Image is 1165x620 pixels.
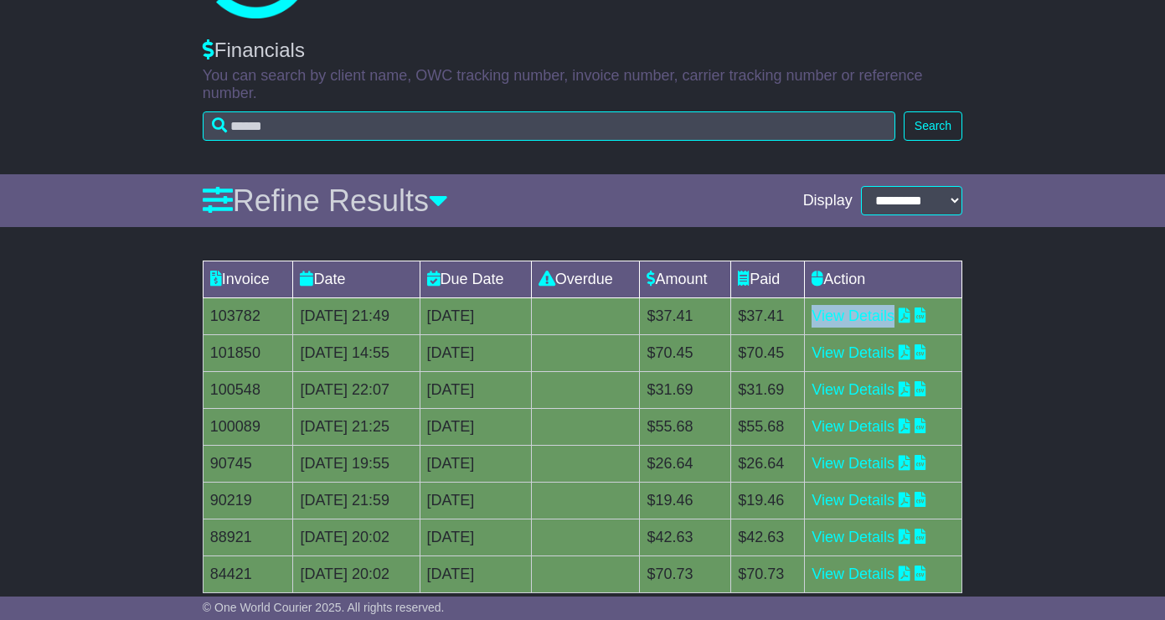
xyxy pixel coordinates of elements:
p: You can search by client name, OWC tracking number, invoice number, carrier tracking number or re... [203,67,962,103]
td: Due Date [420,261,531,298]
div: Financials [203,39,962,63]
td: $31.69 [640,372,731,409]
td: $31.69 [731,372,805,409]
td: [DATE] [420,519,531,556]
td: Paid [731,261,805,298]
td: $70.45 [731,335,805,372]
td: Overdue [531,261,640,298]
td: Amount [640,261,731,298]
td: 103782 [203,298,293,335]
a: Refine Results [203,183,448,218]
td: [DATE] [420,335,531,372]
td: 90219 [203,483,293,519]
td: Invoice [203,261,293,298]
td: 90745 [203,446,293,483]
a: View Details [812,566,894,582]
td: [DATE] 20:02 [293,556,420,593]
td: [DATE] 20:02 [293,519,420,556]
td: [DATE] [420,298,531,335]
td: $70.73 [731,556,805,593]
td: 100089 [203,409,293,446]
td: [DATE] [420,372,531,409]
span: © One World Courier 2025. All rights reserved. [203,601,445,614]
td: [DATE] [420,556,531,593]
td: $55.68 [640,409,731,446]
td: [DATE] 21:25 [293,409,420,446]
td: [DATE] 21:59 [293,483,420,519]
td: $37.41 [731,298,805,335]
td: 100548 [203,372,293,409]
span: Display [803,192,853,210]
a: View Details [812,492,894,509]
td: $26.64 [731,446,805,483]
td: Action [805,261,962,298]
td: [DATE] [420,483,531,519]
td: $26.64 [640,446,731,483]
td: $55.68 [731,409,805,446]
td: $37.41 [640,298,731,335]
td: $70.45 [640,335,731,372]
a: View Details [812,344,894,361]
td: Date [293,261,420,298]
td: 101850 [203,335,293,372]
a: View Details [812,529,894,545]
a: View Details [812,418,894,435]
td: [DATE] [420,409,531,446]
a: View Details [812,381,894,398]
td: $70.73 [640,556,731,593]
td: $42.63 [640,519,731,556]
td: $19.46 [640,483,731,519]
td: $42.63 [731,519,805,556]
button: Search [904,111,962,141]
td: 84421 [203,556,293,593]
td: $19.46 [731,483,805,519]
a: View Details [812,455,894,472]
td: [DATE] 19:55 [293,446,420,483]
td: 88921 [203,519,293,556]
a: View Details [812,307,894,324]
td: [DATE] 14:55 [293,335,420,372]
td: [DATE] 21:49 [293,298,420,335]
td: [DATE] 22:07 [293,372,420,409]
td: [DATE] [420,446,531,483]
